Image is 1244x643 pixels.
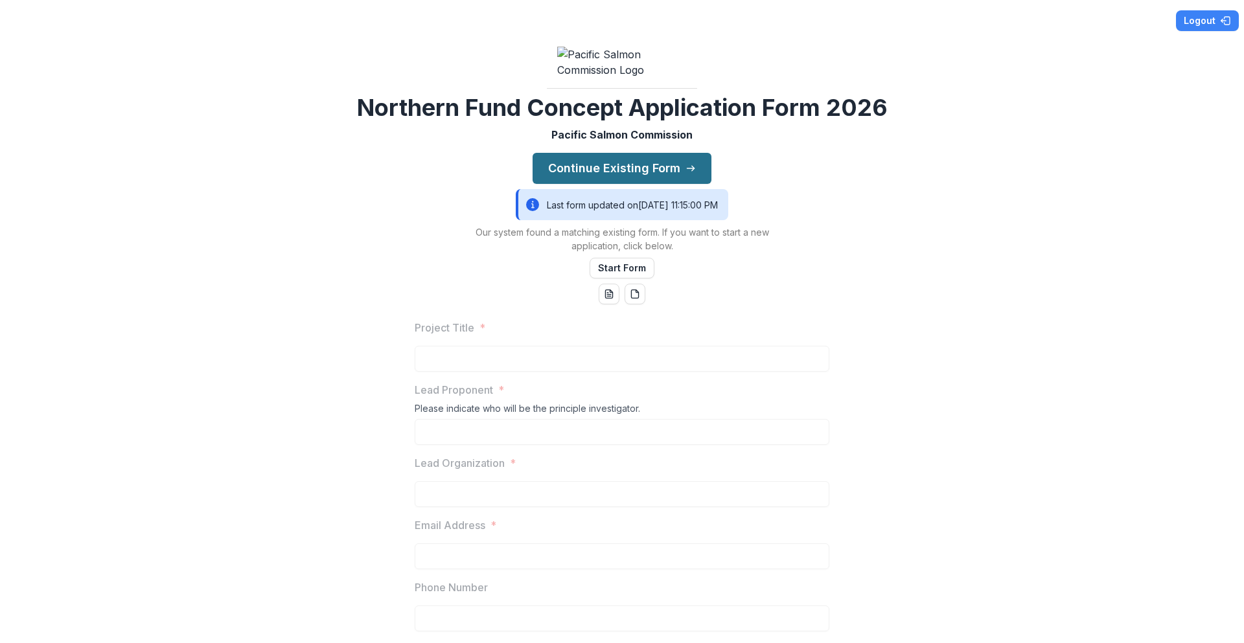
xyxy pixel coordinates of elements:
[557,47,687,78] img: Pacific Salmon Commission Logo
[590,258,654,278] button: Start Form
[415,517,485,533] p: Email Address
[460,225,784,253] p: Our system found a matching existing form. If you want to start a new application, click below.
[415,382,493,398] p: Lead Proponent
[415,455,505,471] p: Lead Organization
[516,189,728,220] div: Last form updated on [DATE] 11:15:00 PM
[551,127,693,142] p: Pacific Salmon Commission
[1176,10,1239,31] button: Logout
[415,580,488,595] p: Phone Number
[625,284,645,304] button: pdf-download
[533,153,711,184] button: Continue Existing Form
[415,403,829,419] div: Please indicate who will be the principle investigator.
[415,320,474,335] p: Project Title
[357,94,888,122] h2: Northern Fund Concept Application Form 2026
[599,284,619,304] button: word-download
